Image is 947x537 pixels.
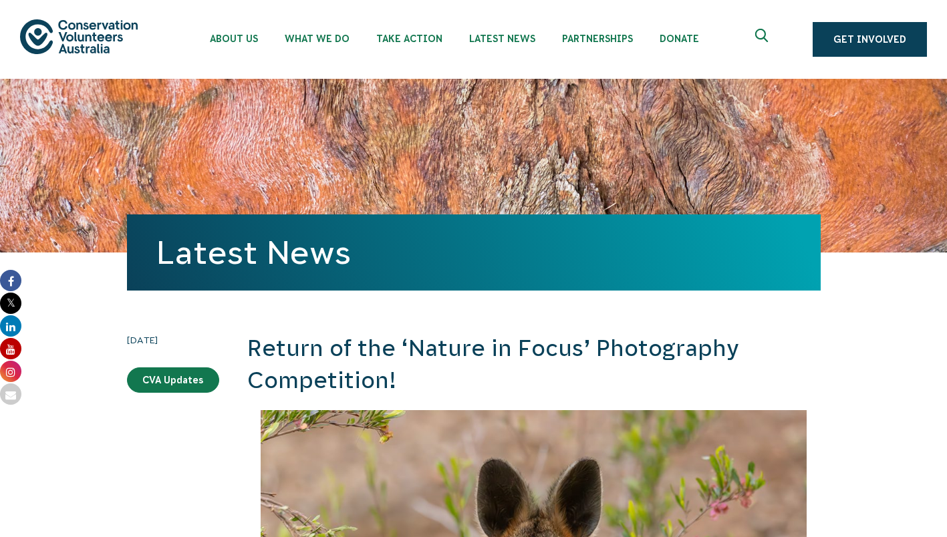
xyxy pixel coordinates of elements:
a: CVA Updates [127,367,219,393]
a: Get Involved [813,22,927,57]
span: What We Do [285,33,350,44]
a: Latest News [156,234,351,271]
span: Take Action [376,33,442,44]
button: Expand search box Close search box [747,23,779,55]
span: Latest News [469,33,535,44]
span: Expand search box [755,29,772,50]
span: About Us [210,33,258,44]
h2: Return of the ‘Nature in Focus’ Photography Competition! [247,333,821,396]
img: logo.svg [20,19,138,53]
span: Partnerships [562,33,633,44]
time: [DATE] [127,333,219,347]
span: Donate [660,33,699,44]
